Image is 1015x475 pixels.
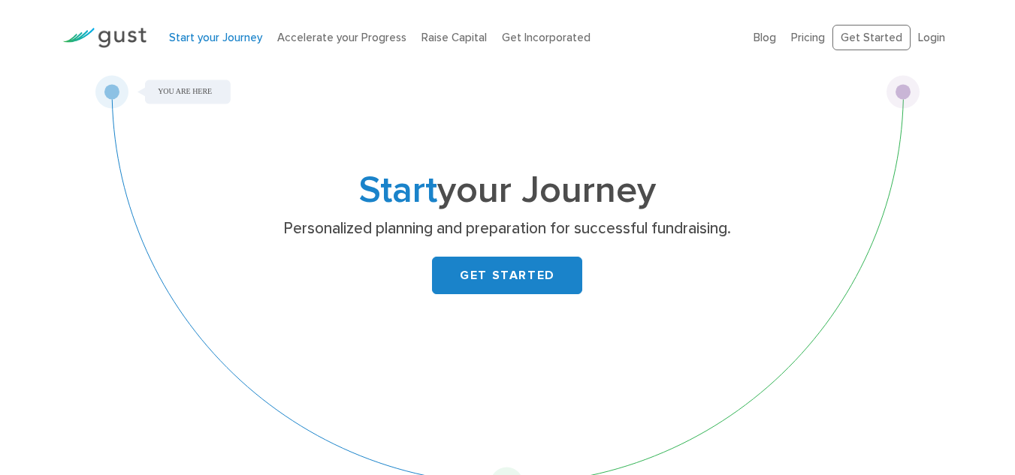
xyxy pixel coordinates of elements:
[359,168,437,212] span: Start
[918,31,945,44] a: Login
[791,31,825,44] a: Pricing
[502,31,591,44] a: Get Incorporated
[432,257,582,294] a: GET STARTED
[169,31,262,44] a: Start your Journey
[216,218,799,239] p: Personalized planning and preparation for successful fundraising.
[62,28,147,48] img: Gust Logo
[754,31,776,44] a: Blog
[210,173,804,208] h1: your Journey
[421,31,487,44] a: Raise Capital
[832,25,911,51] a: Get Started
[277,31,406,44] a: Accelerate your Progress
